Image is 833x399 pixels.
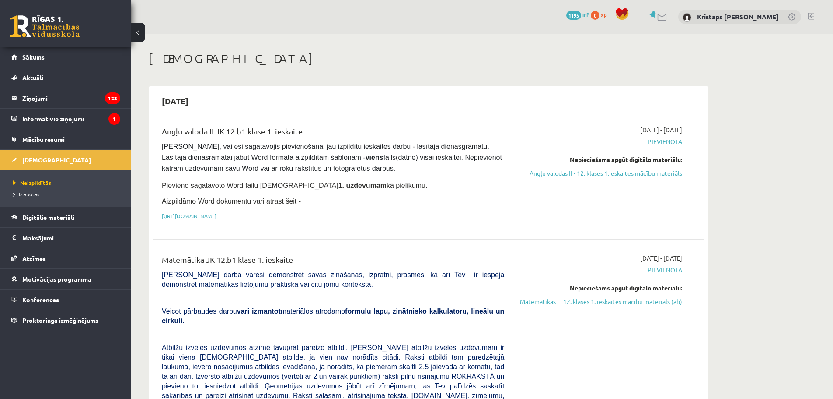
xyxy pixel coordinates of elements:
b: formulu lapu, zinātnisko kalkulatoru, lineālu un cirkuli. [162,307,504,325]
a: Sākums [11,47,120,67]
span: [DATE] - [DATE] [640,254,682,263]
span: [PERSON_NAME], vai esi sagatavojis pievienošanai jau izpildītu ieskaites darbu - lasītāja dienasg... [162,143,504,172]
a: [URL][DOMAIN_NAME] [162,212,216,219]
span: Motivācijas programma [22,275,91,283]
span: Pievieno sagatavoto Word failu [DEMOGRAPHIC_DATA] kā pielikumu. [162,182,427,189]
div: Nepieciešams apgūt digitālo materiālu: [517,283,682,293]
span: Digitālie materiāli [22,213,74,221]
a: Matemātikas I - 12. klases 1. ieskaites mācību materiāls (ab) [517,297,682,306]
a: Ziņojumi123 [11,88,120,108]
span: xp [601,11,606,18]
span: Izlabotās [13,191,39,198]
span: Aktuāli [22,74,43,81]
span: 0 [591,11,599,20]
a: Maksājumi [11,228,120,248]
legend: Informatīvie ziņojumi [22,109,120,129]
a: Izlabotās [13,190,122,198]
strong: 1. uzdevumam [338,182,387,189]
span: Atzīmes [22,254,46,262]
a: Angļu valodas II - 12. klases 1.ieskaites mācību materiāls [517,169,682,178]
legend: Ziņojumi [22,88,120,108]
a: Informatīvie ziņojumi1 [11,109,120,129]
a: Neizpildītās [13,179,122,187]
h2: [DATE] [153,91,197,111]
span: [DATE] - [DATE] [640,125,682,134]
legend: Maksājumi [22,228,120,248]
strong: viens [366,154,383,161]
a: [DEMOGRAPHIC_DATA] [11,150,120,170]
span: Pievienota [517,265,682,275]
b: vari izmantot [237,307,281,315]
a: Aktuāli [11,67,120,88]
a: 1195 mP [566,11,589,18]
div: Matemātika JK 12.b1 klase 1. ieskaite [162,254,504,270]
span: Aizpildāmo Word dokumentu vari atrast šeit - [162,198,301,205]
span: mP [582,11,589,18]
a: Mācību resursi [11,129,120,149]
a: Digitālie materiāli [11,207,120,227]
a: Konferences [11,290,120,310]
span: [PERSON_NAME] darbā varēsi demonstrēt savas zināšanas, izpratni, prasmes, kā arī Tev ir iespēja d... [162,271,504,288]
span: Pievienota [517,137,682,146]
span: Konferences [22,296,59,304]
span: Sākums [22,53,45,61]
a: 0 xp [591,11,611,18]
img: Kristaps Uldis Gothards [683,13,691,22]
div: Nepieciešams apgūt digitālo materiālu: [517,155,682,164]
a: Proktoringa izmēģinājums [11,310,120,330]
a: Rīgas 1. Tālmācības vidusskola [10,15,80,37]
span: Mācību resursi [22,135,65,143]
i: 123 [105,92,120,104]
h1: [DEMOGRAPHIC_DATA] [149,51,708,66]
span: Proktoringa izmēģinājums [22,316,98,324]
span: Neizpildītās [13,179,51,186]
div: Angļu valoda II JK 12.b1 klase 1. ieskaite [162,125,504,141]
span: [DEMOGRAPHIC_DATA] [22,156,91,164]
span: Veicot pārbaudes darbu materiālos atrodamo [162,307,504,325]
a: Kristaps [PERSON_NAME] [697,12,779,21]
a: Motivācijas programma [11,269,120,289]
span: 1195 [566,11,581,20]
i: 1 [108,113,120,125]
a: Atzīmes [11,248,120,268]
